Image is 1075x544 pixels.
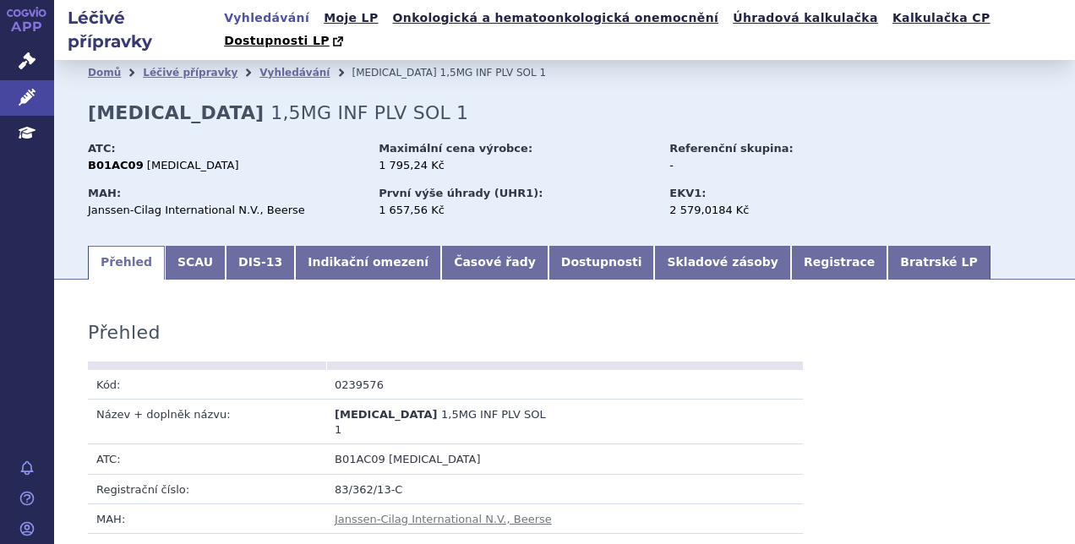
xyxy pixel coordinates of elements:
[654,246,790,280] a: Skladové zásoby
[88,503,326,533] td: MAH:
[669,142,793,155] strong: Referenční skupina:
[219,30,352,53] a: Dostupnosti LP
[143,67,237,79] a: Léčivé přípravky
[335,408,546,436] span: 1,5MG INF PLV SOL 1
[270,102,468,123] span: 1,5MG INF PLV SOL 1
[379,142,532,155] strong: Maximální cena výrobce:
[669,187,706,199] strong: EKV1:
[791,246,887,280] a: Registrace
[88,142,116,155] strong: ATC:
[388,7,724,30] a: Onkologická a hematoonkologická onemocnění
[669,203,859,218] div: 2 579,0184 Kč
[219,7,314,30] a: Vyhledávání
[88,67,121,79] a: Domů
[88,159,144,171] strong: B01AC09
[379,187,543,199] strong: První výše úhrady (UHR1):
[887,246,990,280] a: Bratrské LP
[295,246,441,280] a: Indikační omezení
[326,474,803,503] td: 83/362/13-C
[389,453,481,465] span: [MEDICAL_DATA]
[326,370,565,400] td: 0239576
[335,513,552,525] a: Janssen-Cilag International N.V., Beerse
[440,67,547,79] span: 1,5MG INF PLV SOL 1
[54,6,219,53] h2: Léčivé přípravky
[88,322,161,344] h3: Přehled
[226,246,295,280] a: DIS-13
[352,67,436,79] span: [MEDICAL_DATA]
[259,67,330,79] a: Vyhledávání
[88,400,326,444] td: Název + doplněk názvu:
[88,246,165,280] a: Přehled
[224,34,330,47] span: Dostupnosti LP
[147,159,239,171] span: [MEDICAL_DATA]
[335,453,385,465] span: B01AC09
[88,203,363,218] div: Janssen-Cilag International N.V., Beerse
[379,158,653,173] div: 1 795,24 Kč
[728,7,883,30] a: Úhradová kalkulačka
[379,203,653,218] div: 1 657,56 Kč
[88,474,326,503] td: Registrační číslo:
[88,187,121,199] strong: MAH:
[441,246,548,280] a: Časové řady
[88,444,326,474] td: ATC:
[335,408,437,421] span: [MEDICAL_DATA]
[88,370,326,400] td: Kód:
[669,158,859,173] div: -
[88,102,264,123] strong: [MEDICAL_DATA]
[887,7,996,30] a: Kalkulačka CP
[319,7,383,30] a: Moje LP
[165,246,226,280] a: SCAU
[548,246,655,280] a: Dostupnosti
